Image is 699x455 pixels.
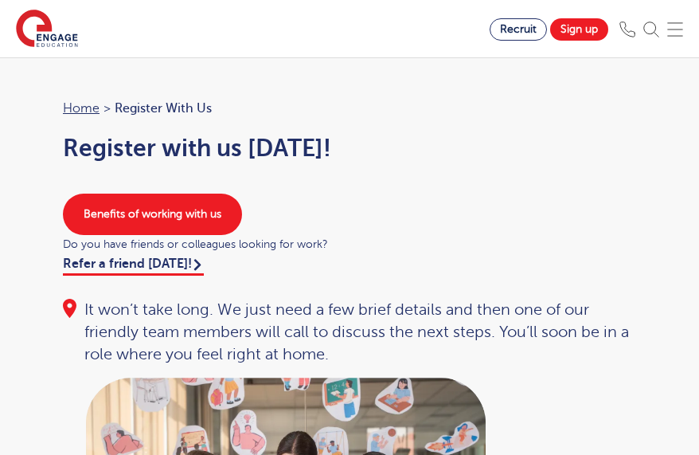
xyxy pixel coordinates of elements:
span: Recruit [500,23,537,35]
h1: Register with us [DATE]! [63,135,636,162]
div: It won’t take long. We just need a few brief details and then one of our friendly team members wi... [63,299,636,366]
a: Sign up [550,18,608,41]
span: > [103,101,111,116]
img: Engage Education [16,10,78,49]
a: Recruit [490,18,547,41]
img: Mobile Menu [667,22,683,37]
img: Phone [619,22,635,37]
a: Benefits of working with us [63,194,242,235]
nav: breadcrumb [63,98,636,119]
a: Home [63,101,100,116]
img: Search [643,22,659,37]
a: Refer a friend [DATE]! [63,257,204,276]
span: Register with us [115,98,212,119]
span: Do you have friends or colleagues looking for work? [63,235,636,253]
